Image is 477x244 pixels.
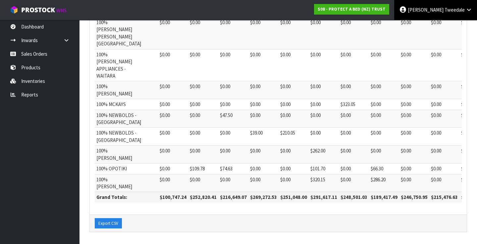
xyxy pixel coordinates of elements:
[429,163,459,174] td: $0.00
[188,192,218,203] th: $252,820.41
[248,128,279,146] td: $39.00
[279,128,309,146] td: $210.05
[369,49,399,81] td: $0.00
[188,110,218,128] td: $0.00
[95,17,143,49] td: 100% [PERSON_NAME] [PERSON_NAME][GEOGRAPHIC_DATA]
[218,81,248,99] td: $0.00
[188,17,218,49] td: $0.00
[158,174,188,192] td: $0.00
[429,110,459,128] td: $0.00
[339,192,369,203] th: $248,501.03
[158,49,188,81] td: $0.00
[309,81,339,99] td: $0.00
[95,218,122,229] button: Export CSV
[56,7,67,14] small: WMS
[369,17,399,49] td: $0.00
[279,81,309,99] td: $0.00
[188,146,218,163] td: $0.00
[248,99,279,110] td: $0.00
[248,81,279,99] td: $0.00
[248,17,279,49] td: $0.00
[339,17,369,49] td: $0.00
[279,49,309,81] td: $0.00
[339,146,369,163] td: $0.00
[158,110,188,128] td: $0.00
[158,17,188,49] td: $0.00
[218,17,248,49] td: $0.00
[158,81,188,99] td: $0.00
[309,17,339,49] td: $0.00
[248,146,279,163] td: $0.00
[429,174,459,192] td: $0.00
[279,174,309,192] td: $0.00
[158,192,188,203] th: $100,747.24
[158,146,188,163] td: $0.00
[21,6,55,14] span: ProStock
[399,17,429,49] td: $0.00
[248,163,279,174] td: $0.00
[399,128,429,146] td: $0.00
[339,163,369,174] td: $0.00
[158,99,188,110] td: $0.00
[95,192,158,203] th: Grand Totals:
[95,128,143,146] td: 100% NEWBOLDS - [GEOGRAPHIC_DATA]
[399,110,429,128] td: $0.00
[429,81,459,99] td: $0.00
[369,163,399,174] td: $66.30
[318,6,386,12] strong: S08 - PROTECT A BED (NZ) TRUST
[188,163,218,174] td: $109.78
[95,110,143,128] td: 100% NEWBOLDS - [GEOGRAPHIC_DATA]
[218,110,248,128] td: $47.50
[218,49,248,81] td: $0.00
[158,163,188,174] td: $0.00
[218,163,248,174] td: $74.63
[399,174,429,192] td: $0.00
[218,174,248,192] td: $0.00
[158,128,188,146] td: $0.00
[279,99,309,110] td: $0.00
[339,49,369,81] td: $0.00
[309,174,339,192] td: $320.15
[188,128,218,146] td: $0.00
[399,99,429,110] td: $0.00
[369,81,399,99] td: $0.00
[429,99,459,110] td: $0.00
[399,192,429,203] th: $246,750.95
[309,49,339,81] td: $0.00
[218,99,248,110] td: $0.00
[369,128,399,146] td: $0.00
[95,49,143,81] td: 100% [PERSON_NAME] APPLIANCES - WAITARA
[95,81,143,99] td: 100% [PERSON_NAME]
[218,192,248,203] th: $216,649.07
[248,174,279,192] td: $0.00
[279,163,309,174] td: $0.00
[369,174,399,192] td: $286.20
[429,17,459,49] td: $0.00
[339,99,369,110] td: $323.05
[429,49,459,81] td: $0.00
[218,146,248,163] td: $0.00
[309,128,339,146] td: $0.00
[309,192,339,203] th: $291,617.11
[188,81,218,99] td: $0.00
[309,163,339,174] td: $101.70
[445,7,465,13] span: Tweedale
[279,192,309,203] th: $251,048.00
[248,49,279,81] td: $0.00
[95,163,143,174] td: 100% OPOTIKI
[408,7,444,13] span: [PERSON_NAME]
[95,174,143,192] td: 100% [PERSON_NAME]
[309,110,339,128] td: $0.00
[339,110,369,128] td: $0.00
[399,49,429,81] td: $0.00
[188,49,218,81] td: $0.00
[309,146,339,163] td: $262.00
[188,99,218,110] td: $0.00
[399,163,429,174] td: $0.00
[339,174,369,192] td: $0.00
[10,6,18,14] img: cube-alt.png
[248,192,279,203] th: $269,272.53
[339,81,369,99] td: $0.00
[188,174,218,192] td: $0.00
[429,146,459,163] td: $0.00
